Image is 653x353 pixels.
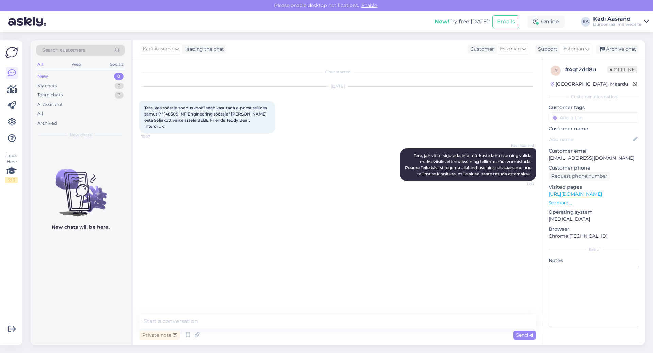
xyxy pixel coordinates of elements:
div: [DATE] [139,83,536,89]
p: Visited pages [549,183,639,191]
div: Request phone number [549,172,610,181]
div: Kadi Aasrand [593,16,641,22]
div: My chats [37,83,57,89]
div: New [37,73,48,80]
div: 3 [115,92,124,99]
div: AI Assistant [37,101,63,108]
div: Online [528,16,565,28]
a: Kadi AasrandBüroomaailm's website [593,16,649,27]
p: Browser [549,226,639,233]
span: Tere, kas töötaja sooduskoodi saab kasutada e-poest tellides samuti? "148309 INF Engineering tööt... [144,105,268,129]
div: 0 [114,73,124,80]
div: KA [581,17,590,27]
span: Estonian [563,45,584,53]
div: Private note [139,331,180,340]
span: Estonian [500,45,521,53]
button: Emails [492,15,519,28]
p: See more ... [549,200,639,206]
span: 13:13 [508,181,534,187]
p: Operating system [549,209,639,216]
div: Archived [37,120,57,127]
div: Archive chat [596,45,639,54]
span: Offline [607,66,637,73]
div: Support [535,46,557,53]
div: Look Here [5,153,18,183]
div: 2 / 3 [5,177,18,183]
span: Search customers [42,47,85,54]
span: New chats [70,132,91,138]
span: 13:07 [141,134,167,139]
a: [URL][DOMAIN_NAME] [549,191,602,197]
b: New! [435,18,449,25]
p: New chats will be here. [52,224,110,231]
div: leading the chat [183,46,224,53]
p: Customer tags [549,104,639,111]
p: Notes [549,257,639,264]
img: No chats [31,156,131,217]
input: Add name [549,136,632,143]
div: Büroomaailm's website [593,22,641,27]
span: Send [516,332,533,338]
p: Customer phone [549,164,639,172]
span: Kadi Aasrand [143,45,173,53]
div: [GEOGRAPHIC_DATA], Maardu [551,81,628,88]
div: All [37,110,43,117]
div: All [36,60,44,69]
input: Add a tag [549,112,639,123]
div: Socials [108,60,125,69]
div: # 4gt2dd8u [565,66,607,74]
p: Customer name [549,125,639,133]
div: Team chats [37,92,63,99]
span: 4 [554,68,557,73]
p: [MEDICAL_DATA] [549,216,639,223]
p: [EMAIL_ADDRESS][DOMAIN_NAME] [549,155,639,162]
p: Customer email [549,147,639,155]
span: Enable [359,2,379,8]
p: Chrome [TECHNICAL_ID] [549,233,639,240]
span: Tere, jah võite kirjutada info märkuste lahtrisse ning valida makseviisiks ettemaksu ning tellimu... [405,153,532,176]
div: 2 [115,83,124,89]
div: Try free [DATE]: [435,18,490,26]
div: Chat started [139,69,536,75]
span: Kadi Aasrand [508,143,534,148]
div: Customer information [549,94,639,100]
div: Web [70,60,82,69]
div: Extra [549,247,639,253]
div: Customer [468,46,494,53]
img: Askly Logo [5,46,18,59]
